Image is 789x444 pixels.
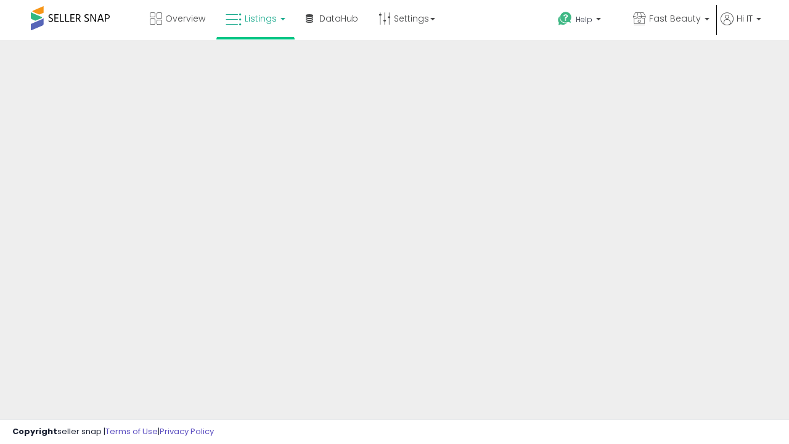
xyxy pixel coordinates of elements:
[319,12,358,25] span: DataHub
[721,12,761,40] a: Hi IT
[165,12,205,25] span: Overview
[12,425,57,437] strong: Copyright
[737,12,753,25] span: Hi IT
[649,12,701,25] span: Fast Beauty
[245,12,277,25] span: Listings
[160,425,214,437] a: Privacy Policy
[576,14,592,25] span: Help
[557,11,573,27] i: Get Help
[12,426,214,438] div: seller snap | |
[105,425,158,437] a: Terms of Use
[548,2,622,40] a: Help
